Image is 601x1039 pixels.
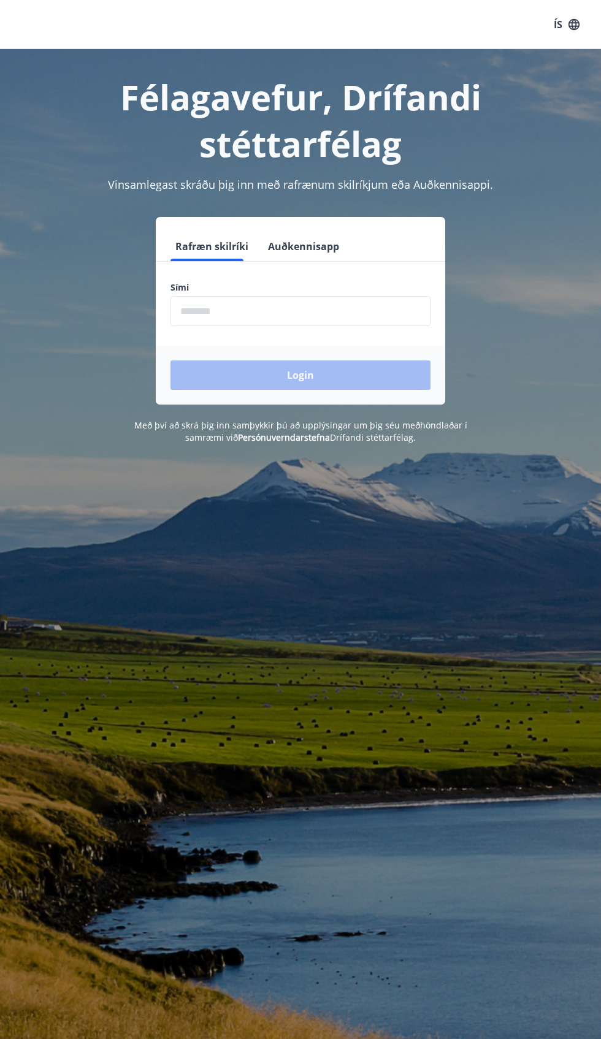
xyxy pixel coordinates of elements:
[134,419,467,443] span: Með því að skrá þig inn samþykkir þú að upplýsingar um þig séu meðhöndlaðar í samræmi við Drífand...
[547,13,586,36] button: ÍS
[108,177,493,192] span: Vinsamlegast skráðu þig inn með rafrænum skilríkjum eða Auðkennisappi.
[170,232,253,261] button: Rafræn skilríki
[263,232,344,261] button: Auðkennisapp
[170,281,431,294] label: Sími
[238,432,330,443] a: Persónuverndarstefna
[15,74,586,167] h1: Félagavefur, Drífandi stéttarfélag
